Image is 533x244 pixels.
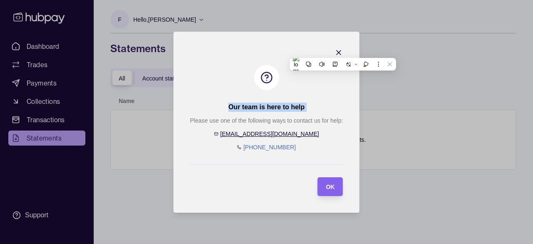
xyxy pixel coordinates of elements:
a: [EMAIL_ADDRESS][DOMAIN_NAME] [220,131,319,137]
button: OK [318,177,343,196]
span: OK [326,184,335,190]
a: [PHONE_NUMBER] [243,144,296,151]
h2: Our team is here to help [228,103,304,112]
p: Please use one of the following ways to contact us for help: [190,116,343,125]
